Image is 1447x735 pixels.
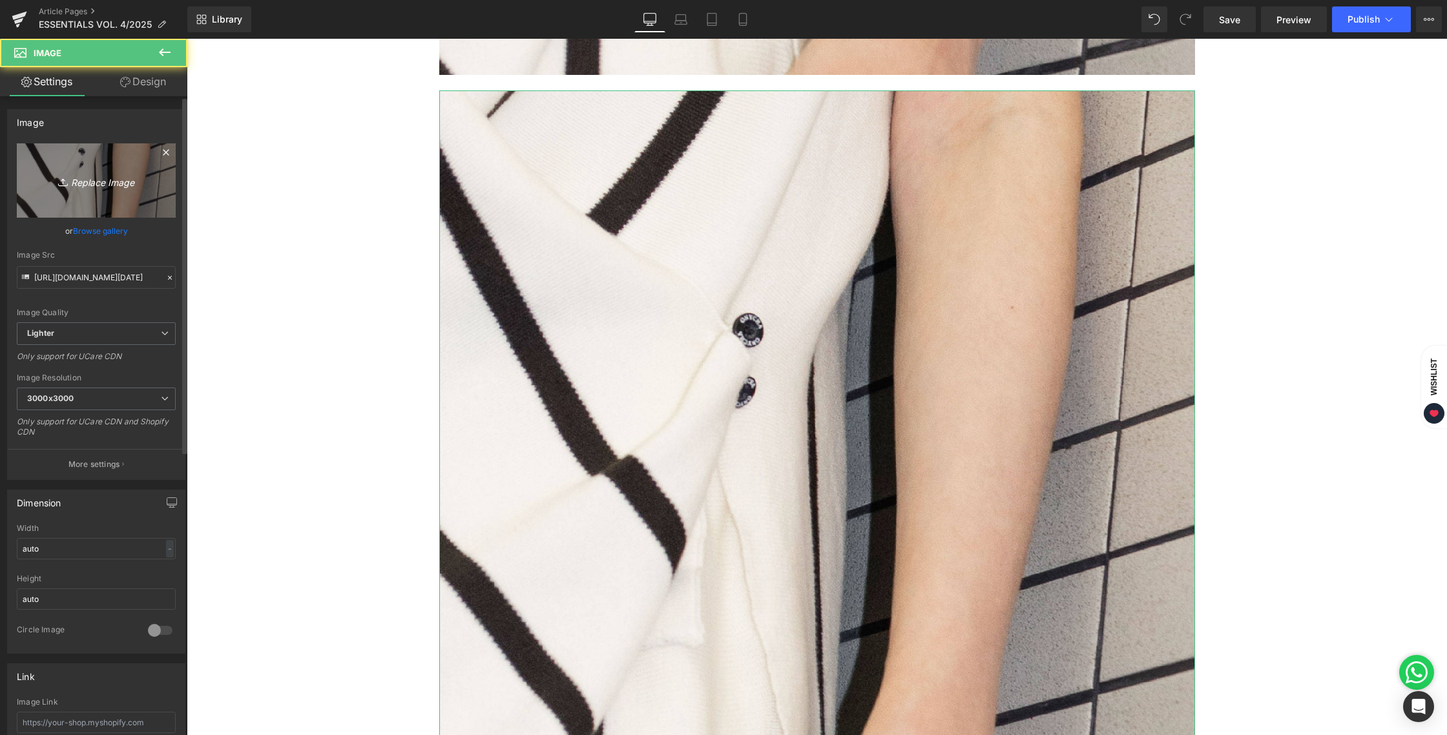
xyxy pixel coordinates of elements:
a: New Library [187,6,251,32]
span: Save [1219,13,1240,26]
span: Preview [1276,13,1311,26]
div: Image Src [17,251,176,260]
span: Image [34,48,61,58]
button: More [1416,6,1442,32]
div: Width [17,524,176,533]
span: ESSENTIALS VOL. 4/2025 [39,19,152,30]
div: Image Link [17,698,176,707]
div: Only support for UCare CDN [17,351,176,370]
div: Image [17,110,44,128]
b: 3000x3000 [27,393,74,403]
a: Tablet [696,6,727,32]
div: Dimension [17,490,61,508]
p: More settings [68,459,120,470]
a: Preview [1261,6,1327,32]
b: Lighter [27,328,54,338]
div: Image Resolution [17,373,176,382]
button: Publish [1332,6,1411,32]
input: auto [17,538,176,559]
div: Open Intercom Messenger [1403,691,1434,722]
a: Laptop [665,6,696,32]
span: Library [212,14,242,25]
a: Article Pages [39,6,187,17]
input: auto [17,588,176,610]
span: Publish [1348,14,1380,25]
div: Only support for UCare CDN and Shopify CDN [17,417,176,446]
div: - [166,540,174,557]
a: Mobile [727,6,758,32]
input: https://your-shop.myshopify.com [17,712,176,733]
button: More settings [8,449,185,479]
i: Replace Image [45,172,148,189]
button: Redo [1172,6,1198,32]
a: Browse gallery [73,220,128,242]
div: Circle Image [17,625,135,638]
a: Desktop [634,6,665,32]
button: Undo [1141,6,1167,32]
div: Image Quality [17,308,176,317]
a: Design [96,67,190,96]
div: Height [17,574,176,583]
input: Link [17,266,176,289]
div: or [17,224,176,238]
div: Link [17,664,35,682]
